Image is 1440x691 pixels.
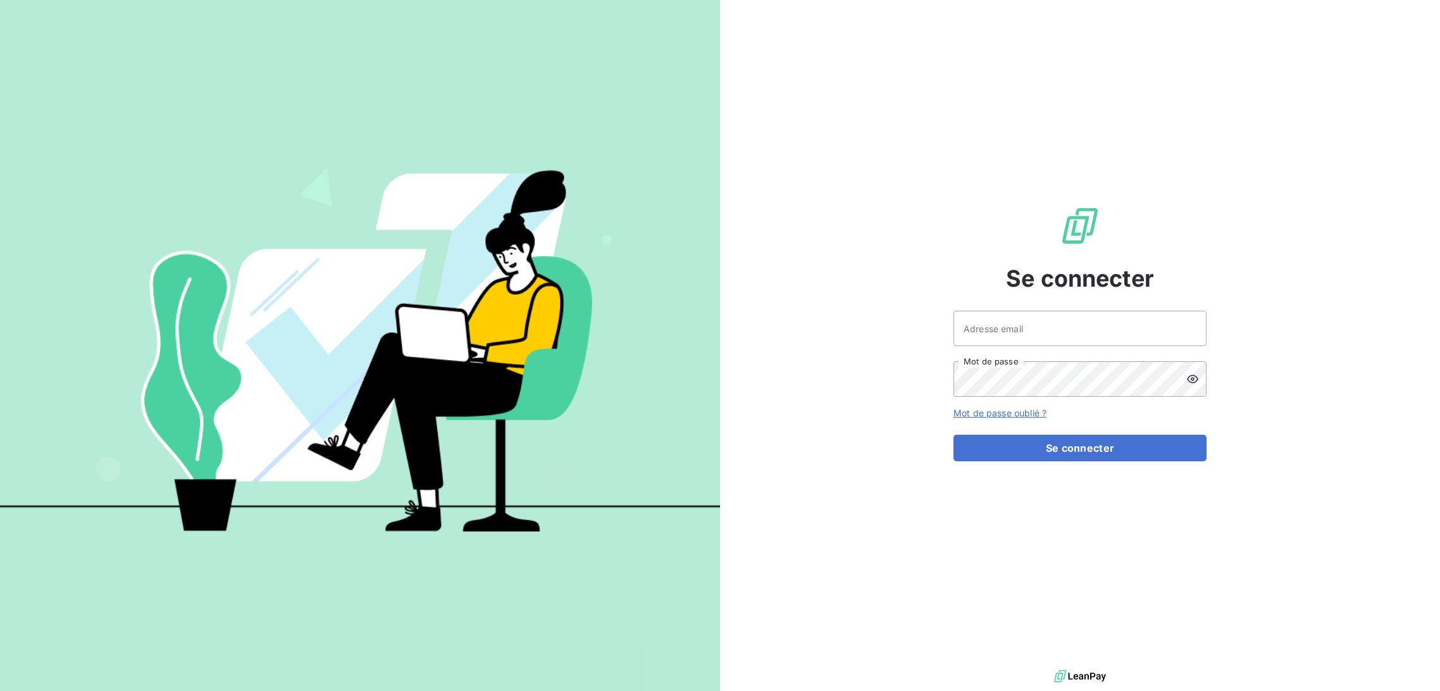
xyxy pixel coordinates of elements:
[1006,261,1154,296] span: Se connecter
[953,408,1046,418] a: Mot de passe oublié ?
[953,311,1207,346] input: placeholder
[1054,667,1106,686] img: logo
[953,435,1207,461] button: Se connecter
[1060,206,1100,246] img: Logo LeanPay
